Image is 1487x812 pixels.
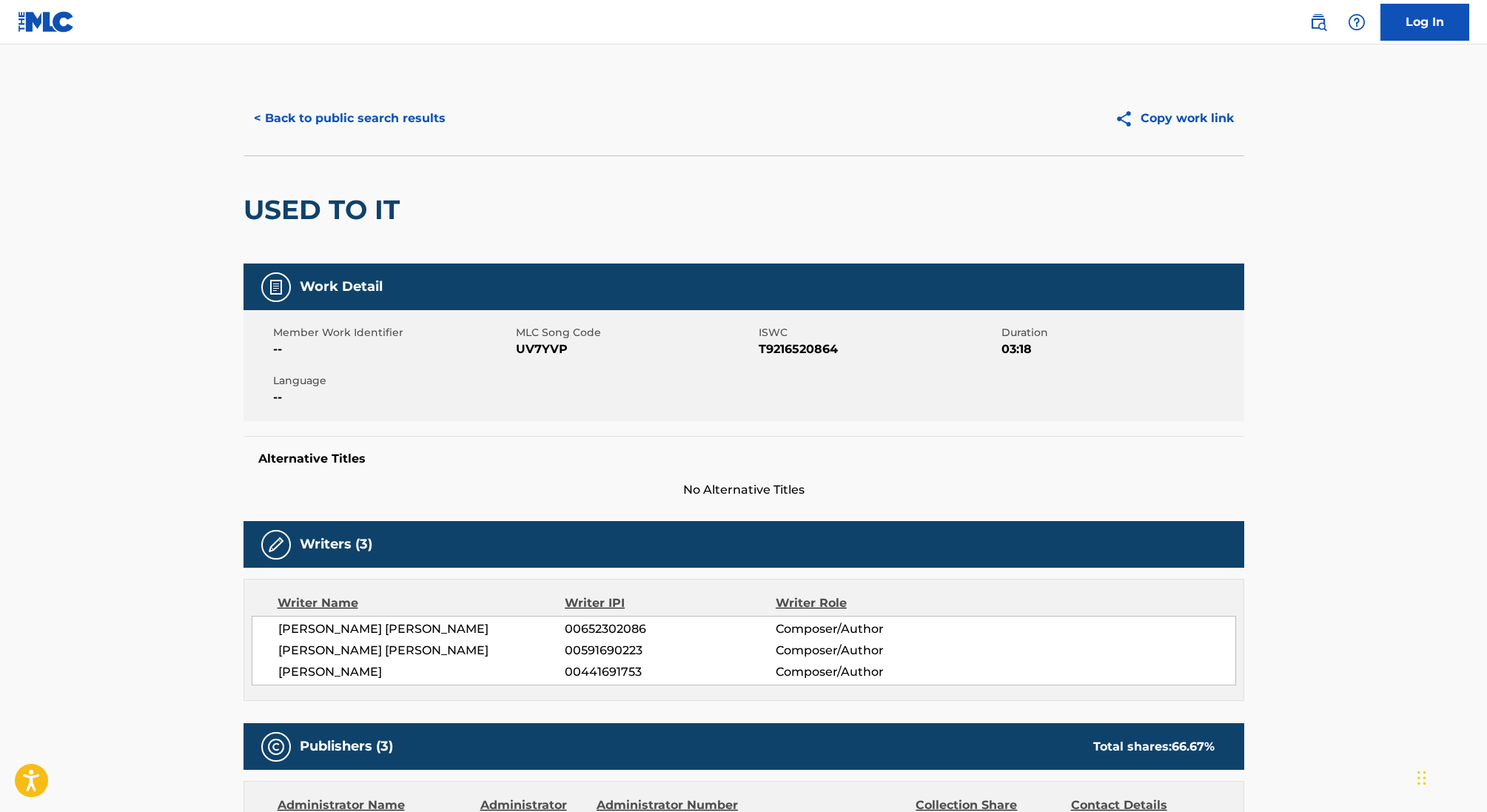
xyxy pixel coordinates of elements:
h5: Alternative Titles [258,452,1229,466]
span: UV7YVP [516,340,755,358]
span: -- [273,340,512,358]
img: Copy work link [1115,110,1141,128]
a: Log In [1380,4,1469,41]
div: Writer IPI [565,594,776,612]
h5: Publishers (3) [300,738,393,755]
span: 66.67 % [1172,739,1215,754]
div: Writer Name [278,594,565,612]
img: MLC Logo [18,11,75,33]
span: -- [273,389,512,406]
span: [PERSON_NAME] [PERSON_NAME] [278,642,565,660]
span: Composer/Author [776,642,967,660]
span: 00591690223 [565,642,775,660]
span: ISWC [759,325,998,340]
div: Writer Role [776,594,967,612]
img: help [1348,13,1366,31]
h2: USED TO IT [244,193,407,227]
span: 03:18 [1001,340,1241,358]
button: < Back to public search results [244,100,456,137]
h5: Writers (3) [300,536,372,553]
span: [PERSON_NAME] [PERSON_NAME] [278,620,565,638]
span: No Alternative Titles [244,481,1244,499]
span: [PERSON_NAME] [278,663,565,681]
span: Duration [1001,325,1241,340]
span: 00441691753 [565,663,775,681]
img: Writers [267,536,285,554]
button: Copy work link [1104,100,1244,137]
img: search [1309,13,1327,31]
img: Work Detail [267,278,285,296]
div: Drag [1417,756,1426,800]
a: Public Search [1303,7,1333,37]
span: T9216520864 [759,340,998,358]
h5: Work Detail [300,278,383,295]
span: Composer/Author [776,620,967,638]
div: Help [1342,7,1372,37]
span: 00652302086 [565,620,775,638]
img: Publishers [267,738,285,756]
span: MLC Song Code [516,325,755,340]
iframe: Chat Widget [1413,741,1487,812]
span: Member Work Identifier [273,325,512,340]
span: Composer/Author [776,663,967,681]
div: Total shares: [1093,738,1215,756]
span: Language [273,373,512,389]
